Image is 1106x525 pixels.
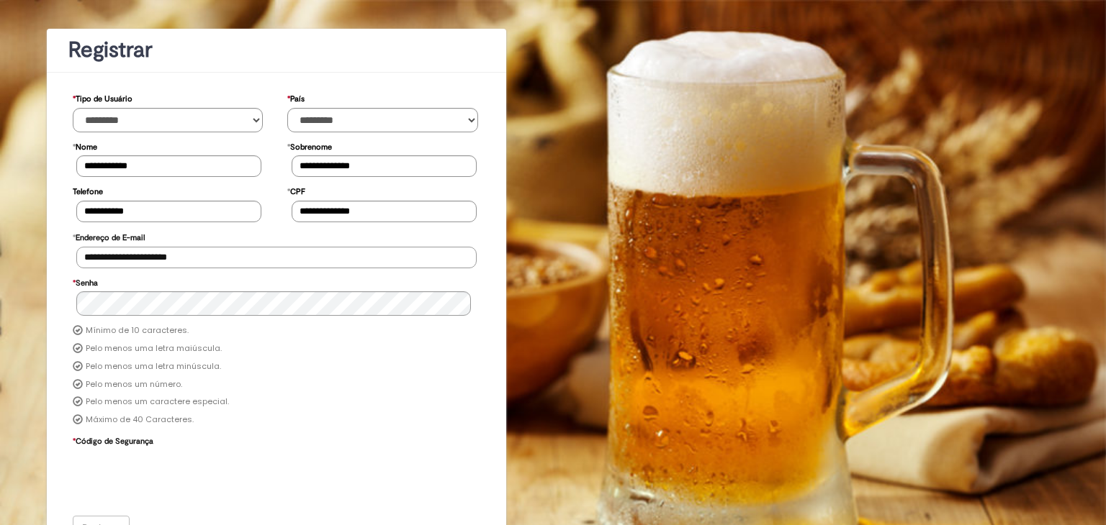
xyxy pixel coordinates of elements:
[86,396,229,408] label: Pelo menos um caractere especial.
[86,361,221,373] label: Pelo menos uma letra minúscula.
[76,449,295,506] iframe: reCAPTCHA
[68,38,485,62] h1: Registrar
[73,87,132,108] label: Tipo de Usuário
[73,429,153,450] label: Código de Segurança
[73,226,145,247] label: Endereço de E-mail
[86,414,194,426] label: Máximo de 40 Caracteres.
[73,271,98,292] label: Senha
[86,325,189,337] label: Mínimo de 10 caracteres.
[287,180,305,201] label: CPF
[86,379,182,391] label: Pelo menos um número.
[287,87,305,108] label: País
[73,180,103,201] label: Telefone
[73,135,97,156] label: Nome
[86,343,222,355] label: Pelo menos uma letra maiúscula.
[287,135,332,156] label: Sobrenome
